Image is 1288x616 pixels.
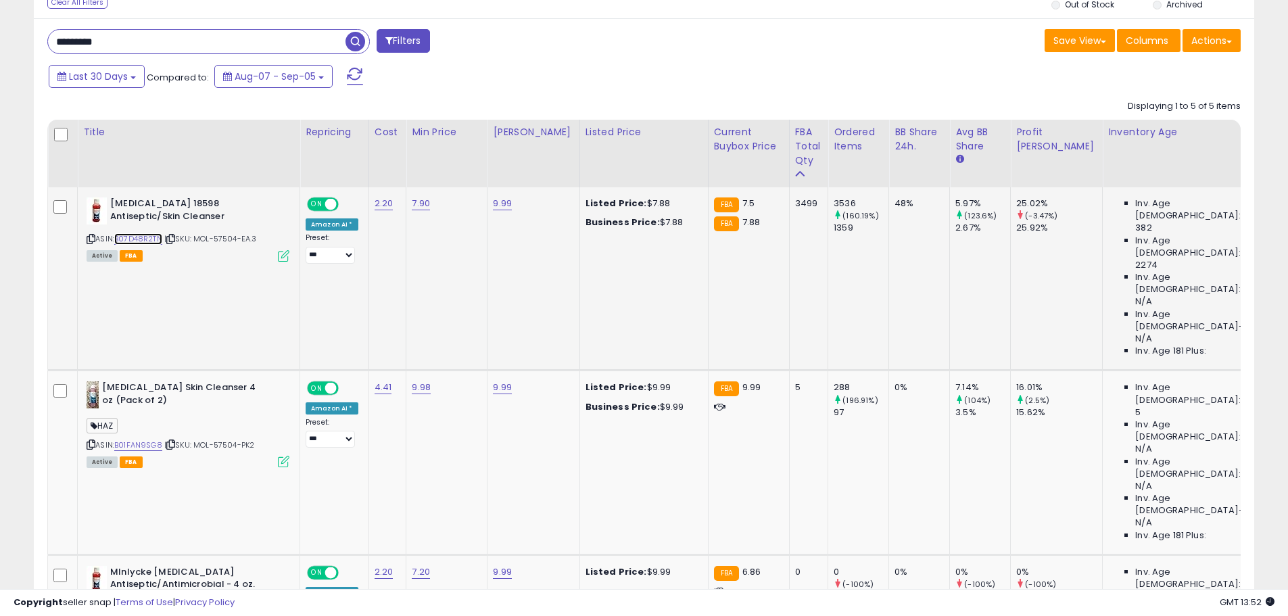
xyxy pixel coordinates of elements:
[493,381,512,394] a: 9.99
[586,401,698,413] div: $9.99
[493,197,512,210] a: 9.99
[375,197,393,210] a: 2.20
[87,566,107,593] img: 31eYaD5QNNL._SL40_.jpg
[69,70,128,83] span: Last 30 Days
[214,65,333,88] button: Aug-07 - Sep-05
[306,125,363,139] div: Repricing
[308,567,325,578] span: ON
[795,566,818,578] div: 0
[87,197,289,260] div: ASIN:
[1135,222,1151,234] span: 382
[1135,197,1259,222] span: Inv. Age [DEMOGRAPHIC_DATA]:
[742,216,761,229] span: 7.88
[795,197,818,210] div: 3499
[14,596,235,609] div: seller snap | |
[1016,197,1102,210] div: 25.02%
[1135,271,1259,295] span: Inv. Age [DEMOGRAPHIC_DATA]:
[955,125,1005,153] div: Avg BB Share
[120,456,143,468] span: FBA
[714,216,739,231] small: FBA
[308,383,325,394] span: ON
[375,125,401,139] div: Cost
[834,197,888,210] div: 3536
[895,381,939,394] div: 0%
[412,197,430,210] a: 7.90
[1016,125,1097,153] div: Profit [PERSON_NAME]
[1108,125,1264,139] div: Inventory Age
[14,596,63,609] strong: Copyright
[308,199,325,210] span: ON
[306,218,358,231] div: Amazon AI *
[147,71,209,84] span: Compared to:
[1135,517,1151,529] span: N/A
[1025,395,1049,406] small: (2.5%)
[87,197,107,224] img: 31LVsuzgDqL._SL40_.jpg
[87,381,99,408] img: 31XpoewgrHL._SL40_.jpg
[235,70,316,83] span: Aug-07 - Sep-05
[412,125,481,139] div: Min Price
[842,395,878,406] small: (196.91%)
[895,566,939,578] div: 0%
[955,222,1010,234] div: 2.67%
[834,222,888,234] div: 1359
[306,418,358,448] div: Preset:
[375,565,393,579] a: 2.20
[1135,456,1259,480] span: Inv. Age [DEMOGRAPHIC_DATA]:
[964,395,991,406] small: (104%)
[1135,566,1259,590] span: Inv. Age [DEMOGRAPHIC_DATA]:
[375,381,392,394] a: 4.41
[586,216,698,229] div: $7.88
[114,440,162,451] a: B01FAN9SG8
[714,197,739,212] small: FBA
[83,125,294,139] div: Title
[586,400,660,413] b: Business Price:
[1135,443,1151,455] span: N/A
[87,456,118,468] span: All listings currently available for purchase on Amazon
[834,406,888,419] div: 97
[955,566,1010,578] div: 0%
[102,381,266,410] b: [MEDICAL_DATA] Skin Cleanser 4 oz (Pack of 2)
[114,233,162,245] a: B07D48R2TN
[1135,235,1259,259] span: Inv. Age [DEMOGRAPHIC_DATA]:
[1135,529,1206,542] span: Inv. Age 181 Plus:
[955,406,1010,419] div: 3.5%
[1126,34,1168,47] span: Columns
[895,125,944,153] div: BB Share 24h.
[586,197,698,210] div: $7.88
[110,566,275,607] b: Mlnlycke [MEDICAL_DATA] Antiseptic/Antimicrobial - 4 oz. Bottle, 1 Each
[586,216,660,229] b: Business Price:
[493,565,512,579] a: 9.99
[1135,492,1259,517] span: Inv. Age [DEMOGRAPHIC_DATA]-180:
[1135,259,1158,271] span: 2274
[742,565,761,578] span: 6.86
[1016,566,1102,578] div: 0%
[1135,295,1151,308] span: N/A
[306,402,358,414] div: Amazon AI *
[164,440,254,450] span: | SKU: MOL-57504-PK2
[337,383,358,394] span: OFF
[714,381,739,396] small: FBA
[175,596,235,609] a: Privacy Policy
[1117,29,1180,52] button: Columns
[1016,381,1102,394] div: 16.01%
[1135,381,1259,406] span: Inv. Age [DEMOGRAPHIC_DATA]:
[1016,222,1102,234] div: 25.92%
[895,197,939,210] div: 48%
[742,381,761,394] span: 9.99
[586,565,647,578] b: Listed Price:
[586,566,698,578] div: $9.99
[412,381,431,394] a: 9.98
[586,381,698,394] div: $9.99
[412,565,430,579] a: 7.20
[964,210,997,221] small: (123.6%)
[955,153,963,166] small: Avg BB Share.
[1135,406,1141,419] span: 5
[116,596,173,609] a: Terms of Use
[110,197,275,226] b: [MEDICAL_DATA] 18598 Antiseptic/Skin Cleanser
[1135,480,1151,492] span: N/A
[795,381,818,394] div: 5
[842,210,878,221] small: (160.19%)
[377,29,429,53] button: Filters
[586,125,702,139] div: Listed Price
[795,125,823,168] div: FBA Total Qty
